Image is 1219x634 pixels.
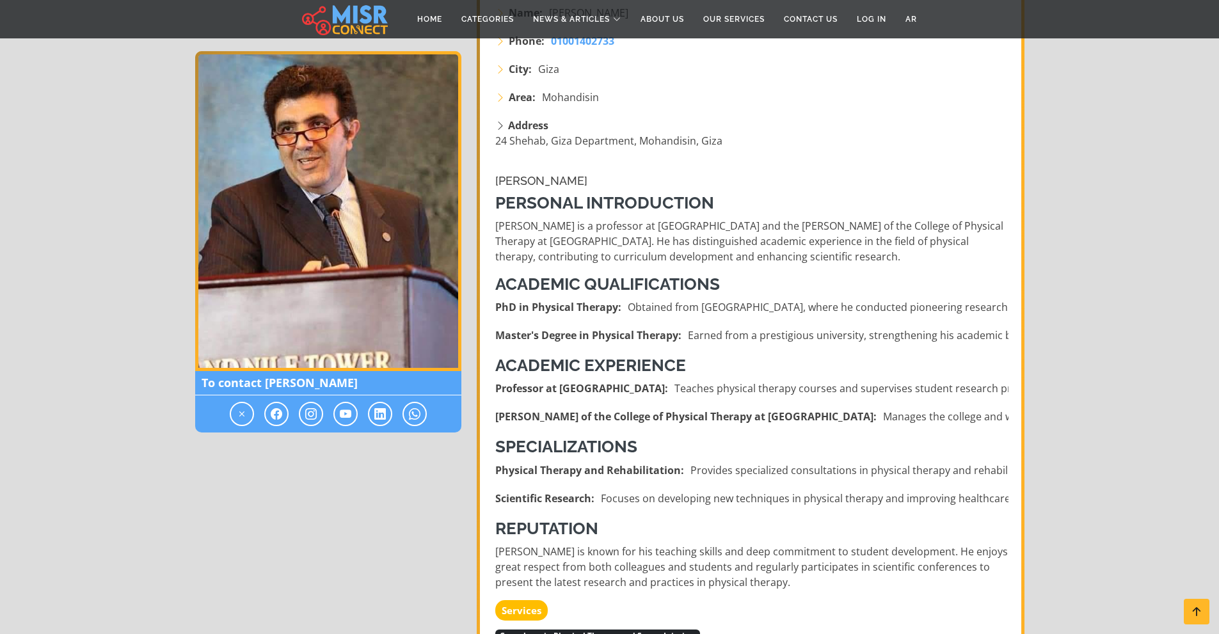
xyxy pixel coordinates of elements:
a: Categories [452,7,523,31]
li: Obtained from [GEOGRAPHIC_DATA], where he conducted pioneering research in treatment and rehabili... [495,299,1008,315]
strong: PhD in Physical Therapy: [495,299,621,315]
a: News & Articles [523,7,631,31]
h3: Academic Experience [495,356,1008,376]
li: Manages the college and works on developing academic and research programs. [495,409,1008,424]
h1: [PERSON_NAME] [495,174,1008,188]
strong: Scientific Research: [495,491,594,506]
strong: [PERSON_NAME] of the College of Physical Therapy at [GEOGRAPHIC_DATA]: [495,409,877,424]
span: Mohandisin [542,90,599,105]
strong: Services [495,600,548,621]
li: Focuses on developing new techniques in physical therapy and improving healthcare quality. [495,491,1008,506]
h3: Reputation [495,519,1008,539]
strong: Area: [509,90,536,105]
h3: Personal Introduction [495,193,1008,213]
h3: Specializations [495,437,1008,457]
span: Giza [538,61,559,77]
a: Contact Us [774,7,847,31]
span: 24 Shehab, Giza Department, Mohandisin, Giza [495,134,722,148]
p: [PERSON_NAME] is a professor at [GEOGRAPHIC_DATA] and the [PERSON_NAME] of the College of Physica... [495,218,1008,264]
li: Provides specialized consultations in physical therapy and rehabilitation fields. [495,463,1008,478]
strong: Address [508,118,548,132]
a: AR [896,7,927,31]
strong: Physical Therapy and Rehabilitation: [495,463,684,478]
a: Home [408,7,452,31]
strong: City: [509,61,532,77]
img: Dr. Adly Sabour [195,51,461,371]
p: [PERSON_NAME] is known for his teaching skills and deep commitment to student development. He enj... [495,544,1008,590]
a: Log in [847,7,896,31]
img: main.misr_connect [302,3,388,35]
li: Earned from a prestigious university, strengthening his academic background. [495,328,1008,343]
span: To contact [PERSON_NAME] [195,371,461,395]
strong: Professor at [GEOGRAPHIC_DATA]: [495,381,668,396]
li: Teaches physical therapy courses and supervises student research projects. [495,381,1008,396]
a: Our Services [694,7,774,31]
strong: Master's Degree in Physical Therapy: [495,328,681,343]
h3: Academic Qualifications [495,274,1008,294]
a: About Us [631,7,694,31]
span: News & Articles [533,13,610,25]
